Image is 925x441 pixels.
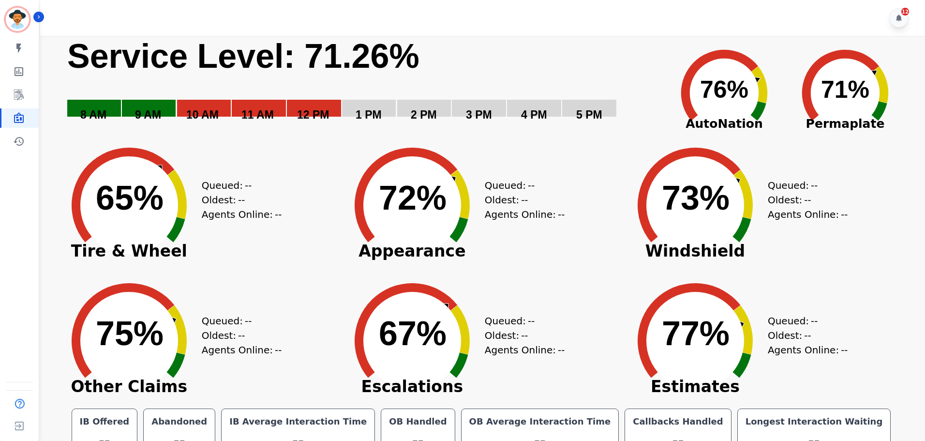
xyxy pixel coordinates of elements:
[804,193,811,207] span: --
[6,8,29,31] img: Bordered avatar
[379,315,447,352] text: 67%
[768,343,850,357] div: Agents Online:
[485,314,557,328] div: Queued:
[768,207,850,222] div: Agents Online:
[623,382,768,392] span: Estimates
[135,108,161,121] text: 9 AM
[662,179,730,217] text: 73%
[202,207,284,222] div: Agents Online:
[744,415,885,428] div: Longest Interaction Waiting
[202,193,274,207] div: Oldest:
[576,108,602,121] text: 5 PM
[66,36,662,135] svg: Service Level: 0%
[768,178,840,193] div: Queued:
[662,315,730,352] text: 77%
[80,108,106,121] text: 8 AM
[485,343,567,357] div: Agents Online:
[631,415,725,428] div: Callbacks Handled
[700,76,748,103] text: 76%
[57,382,202,392] span: Other Claims
[387,415,448,428] div: OB Handled
[821,76,869,103] text: 71%
[528,178,535,193] span: --
[245,178,252,193] span: --
[768,193,840,207] div: Oldest:
[521,193,528,207] span: --
[340,246,485,256] span: Appearance
[227,415,369,428] div: IB Average Interaction Time
[485,207,567,222] div: Agents Online:
[238,328,245,343] span: --
[768,328,840,343] div: Oldest:
[411,108,437,121] text: 2 PM
[149,415,209,428] div: Abandoned
[466,108,492,121] text: 3 PM
[202,343,284,357] div: Agents Online:
[804,328,811,343] span: --
[186,108,219,121] text: 10 AM
[521,108,547,121] text: 4 PM
[340,382,485,392] span: Escalations
[521,328,528,343] span: --
[811,178,818,193] span: --
[768,314,840,328] div: Queued:
[275,343,282,357] span: --
[78,415,132,428] div: IB Offered
[67,37,419,75] text: Service Level: 71.26%
[841,207,848,222] span: --
[275,207,282,222] span: --
[245,314,252,328] span: --
[241,108,274,121] text: 11 AM
[664,115,785,133] span: AutoNation
[901,8,909,15] div: 12
[202,314,274,328] div: Queued:
[558,207,565,222] span: --
[57,246,202,256] span: Tire & Wheel
[96,179,164,217] text: 65%
[96,315,164,352] text: 75%
[467,415,613,428] div: OB Average Interaction Time
[485,178,557,193] div: Queued:
[356,108,382,121] text: 1 PM
[485,193,557,207] div: Oldest:
[202,328,274,343] div: Oldest:
[297,108,329,121] text: 12 PM
[785,115,906,133] span: Permaplate
[558,343,565,357] span: --
[379,179,447,217] text: 72%
[841,343,848,357] span: --
[485,328,557,343] div: Oldest:
[623,246,768,256] span: Windshield
[238,193,245,207] span: --
[528,314,535,328] span: --
[202,178,274,193] div: Queued:
[811,314,818,328] span: --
